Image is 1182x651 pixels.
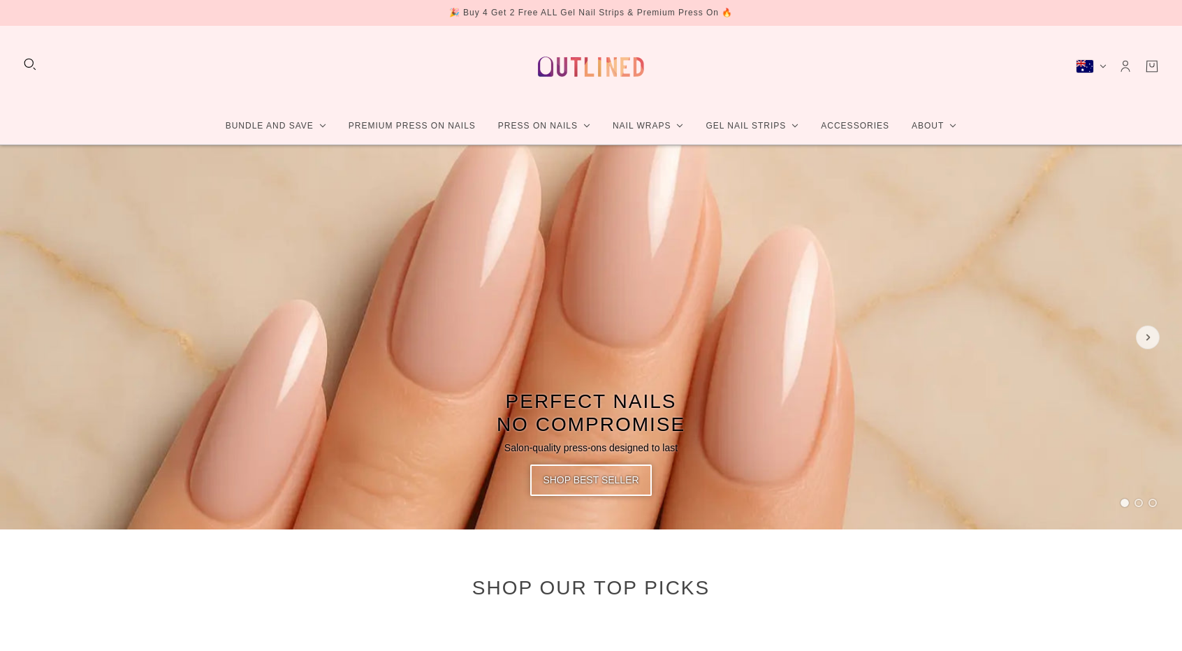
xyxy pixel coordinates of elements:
[694,108,810,145] a: Gel Nail Strips
[1076,59,1107,73] button: Australia
[472,576,710,598] a: Shop Our Top Picks
[1118,59,1133,74] a: Account
[601,108,695,145] a: Nail Wraps
[487,108,601,145] a: Press On Nails
[530,37,652,96] a: Outlined
[497,390,685,435] span: Perfect Nails No Compromise
[810,108,900,145] a: Accessories
[530,465,651,496] a: Shop Best Seller
[214,108,337,145] a: Bundle and Save
[337,108,487,145] a: Premium Press On Nails
[504,441,678,455] p: Salon-quality press-ons designed to last
[22,57,38,72] button: Search
[900,108,968,145] a: About
[449,6,734,20] div: 🎉 Buy 4 Get 2 Free ALL Gel Nail Strips & Premium Press On 🔥
[543,465,639,496] span: Shop Best Seller
[1144,59,1160,74] a: Cart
